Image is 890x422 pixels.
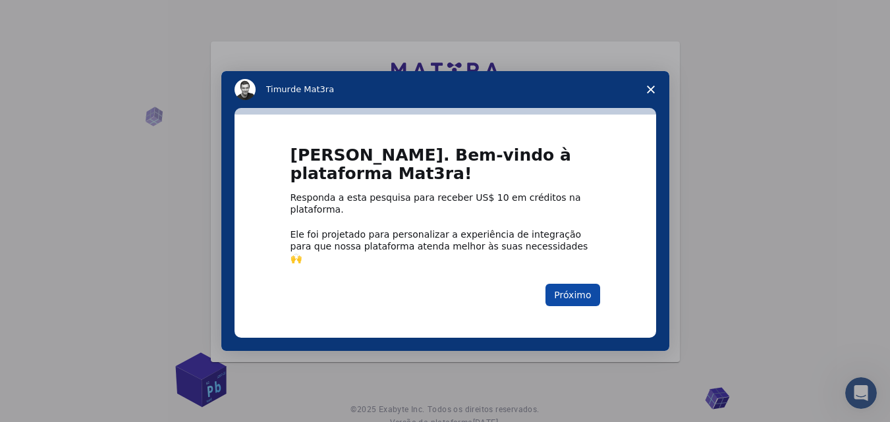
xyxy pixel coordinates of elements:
[632,71,669,108] span: Pesquisa detalhada
[291,84,334,94] font: de Mat3ra
[291,229,588,263] font: Ele foi projetado para personalizar a experiência de integração para que nossa plataforma atenda ...
[554,290,591,300] font: Próximo
[26,9,73,21] span: Suporte
[266,84,291,94] font: Timur
[291,145,571,184] font: [PERSON_NAME]. Bem-vindo à plataforma Mat3ra!
[545,284,599,306] button: Próximo
[291,192,581,215] font: Responda a esta pesquisa para receber US$ 10 em créditos na plataforma.
[235,79,256,100] img: Imagem de perfil de Timur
